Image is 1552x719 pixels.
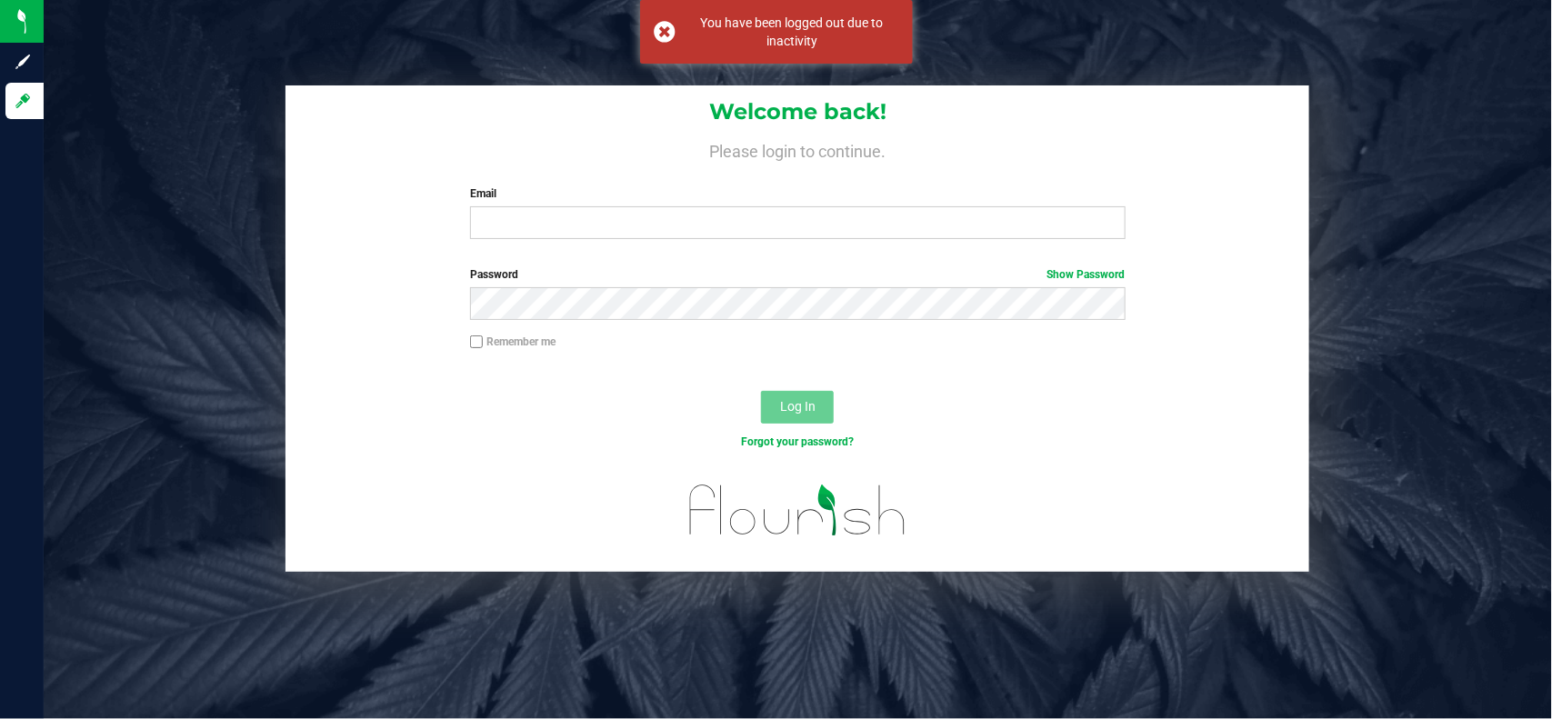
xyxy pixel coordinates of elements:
input: Remember me [470,335,483,348]
h1: Welcome back! [285,100,1309,124]
div: You have been logged out due to inactivity [686,14,899,50]
label: Remember me [470,334,556,350]
span: Password [470,268,518,281]
inline-svg: Log in [14,92,32,110]
inline-svg: Sign up [14,53,32,71]
span: Log In [780,399,816,414]
button: Log In [761,391,834,424]
label: Email [470,185,1126,202]
img: flourish_logo.svg [670,469,926,552]
a: Show Password [1047,268,1126,281]
h4: Please login to continue. [285,138,1309,160]
a: Forgot your password? [741,435,854,448]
